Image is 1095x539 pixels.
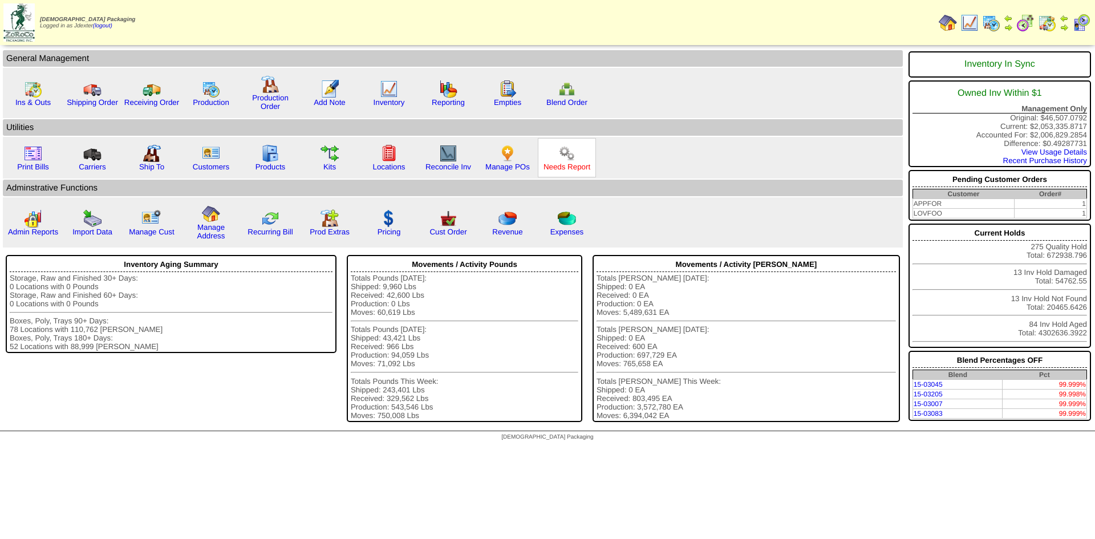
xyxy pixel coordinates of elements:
div: Inventory In Sync [912,54,1087,75]
span: [DEMOGRAPHIC_DATA] Packaging [501,434,593,440]
img: calendarcustomer.gif [1072,14,1090,32]
div: Storage, Raw and Finished 30+ Days: 0 Locations with 0 Pounds Storage, Raw and Finished 60+ Days:... [10,274,332,351]
a: 15-03007 [914,400,943,408]
a: Pricing [378,228,401,236]
td: 99.998% [1003,390,1087,399]
a: Receiving Order [124,98,179,107]
img: factory2.gif [143,144,161,163]
img: arrowright.gif [1004,23,1013,32]
a: Blend Order [546,98,587,107]
td: 99.999% [1003,380,1087,390]
td: General Management [3,50,903,67]
img: import.gif [83,209,102,228]
a: Shipping Order [67,98,118,107]
td: 99.999% [1003,409,1087,419]
div: Management Only [912,104,1087,114]
a: Cust Order [429,228,467,236]
a: 15-03083 [914,410,943,418]
img: locations.gif [380,144,398,163]
th: Pct [1003,370,1087,380]
td: LOVFOO [912,209,1014,218]
img: calendarinout.gif [24,80,42,98]
div: Inventory Aging Summary [10,257,332,272]
img: arrowleft.gif [1060,14,1069,23]
div: Current Holds [912,226,1087,241]
a: Production Order [252,94,289,111]
img: reconcile.gif [261,209,279,228]
img: network.png [558,80,576,98]
th: Order# [1014,189,1086,199]
img: prodextras.gif [321,209,339,228]
a: Production [193,98,229,107]
div: Original: $46,507.0792 Current: $2,053,335.8717 Accounted For: $2,006,829.2854 Difference: $0.492... [909,80,1091,167]
a: Print Bills [17,163,49,171]
img: pie_chart2.png [558,209,576,228]
a: Manage Cust [129,228,174,236]
a: Add Note [314,98,346,107]
img: cust_order.png [439,209,457,228]
a: Expenses [550,228,584,236]
td: Utilities [3,119,903,136]
img: factory.gif [261,75,279,94]
div: Totals Pounds [DATE]: Shipped: 9,960 Lbs Received: 42,600 Lbs Production: 0 Lbs Moves: 60,619 Lbs... [351,274,578,420]
td: 99.999% [1003,399,1087,409]
a: (logout) [93,23,112,29]
a: Admin Reports [8,228,58,236]
a: Revenue [492,228,522,236]
div: Movements / Activity Pounds [351,257,578,272]
th: Blend [912,370,1002,380]
a: Import Data [72,228,112,236]
a: Locations [372,163,405,171]
img: line_graph.gif [960,14,979,32]
img: cabinet.gif [261,144,279,163]
div: Owned Inv Within $1 [912,83,1087,104]
img: calendarblend.gif [1016,14,1035,32]
a: 15-03205 [914,390,943,398]
img: home.gif [939,14,957,32]
th: Customer [912,189,1014,199]
a: Reporting [432,98,465,107]
a: Recent Purchase History [1003,156,1087,165]
div: Blend Percentages OFF [912,353,1087,368]
div: Totals [PERSON_NAME] [DATE]: Shipped: 0 EA Received: 0 EA Production: 0 EA Moves: 5,489,631 EA To... [597,274,896,420]
a: Manage Address [197,223,225,240]
img: truck.gif [83,80,102,98]
a: Inventory [374,98,405,107]
img: graph2.png [24,209,42,228]
td: APPFOR [912,199,1014,209]
img: home.gif [202,205,220,223]
img: calendarinout.gif [1038,14,1056,32]
a: Customers [193,163,229,171]
img: workorder.gif [498,80,517,98]
img: orders.gif [321,80,339,98]
a: Prod Extras [310,228,350,236]
img: calendarprod.gif [982,14,1000,32]
img: pie_chart.png [498,209,517,228]
a: Recurring Bill [248,228,293,236]
a: View Usage Details [1021,148,1087,156]
td: Adminstrative Functions [3,180,903,196]
img: workflow.png [558,144,576,163]
img: line_graph.gif [380,80,398,98]
div: Movements / Activity [PERSON_NAME] [597,257,896,272]
img: graph.gif [439,80,457,98]
a: Reconcile Inv [425,163,471,171]
span: Logged in as Jdexter [40,17,135,29]
td: 1 [1014,199,1086,209]
a: Ins & Outs [15,98,51,107]
a: Carriers [79,163,106,171]
img: workflow.gif [321,144,339,163]
img: calendarprod.gif [202,80,220,98]
a: Manage POs [485,163,530,171]
img: truck2.gif [143,80,161,98]
a: Ship To [139,163,164,171]
div: Pending Customer Orders [912,172,1087,187]
img: dollar.gif [380,209,398,228]
img: customers.gif [202,144,220,163]
span: [DEMOGRAPHIC_DATA] Packaging [40,17,135,23]
a: Needs Report [544,163,590,171]
a: Kits [323,163,336,171]
img: zoroco-logo-small.webp [3,3,35,42]
img: arrowright.gif [1060,23,1069,32]
img: truck3.gif [83,144,102,163]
